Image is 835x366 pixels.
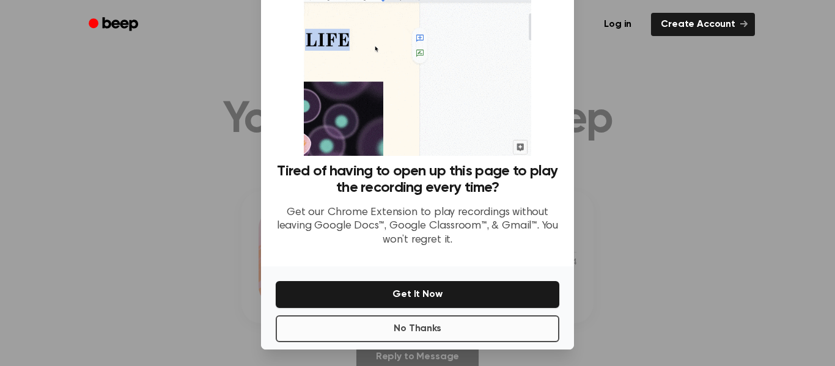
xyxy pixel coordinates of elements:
[80,13,149,37] a: Beep
[276,206,559,247] p: Get our Chrome Extension to play recordings without leaving Google Docs™, Google Classroom™, & Gm...
[276,281,559,308] button: Get It Now
[651,13,755,36] a: Create Account
[276,163,559,196] h3: Tired of having to open up this page to play the recording every time?
[276,315,559,342] button: No Thanks
[592,10,644,38] a: Log in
